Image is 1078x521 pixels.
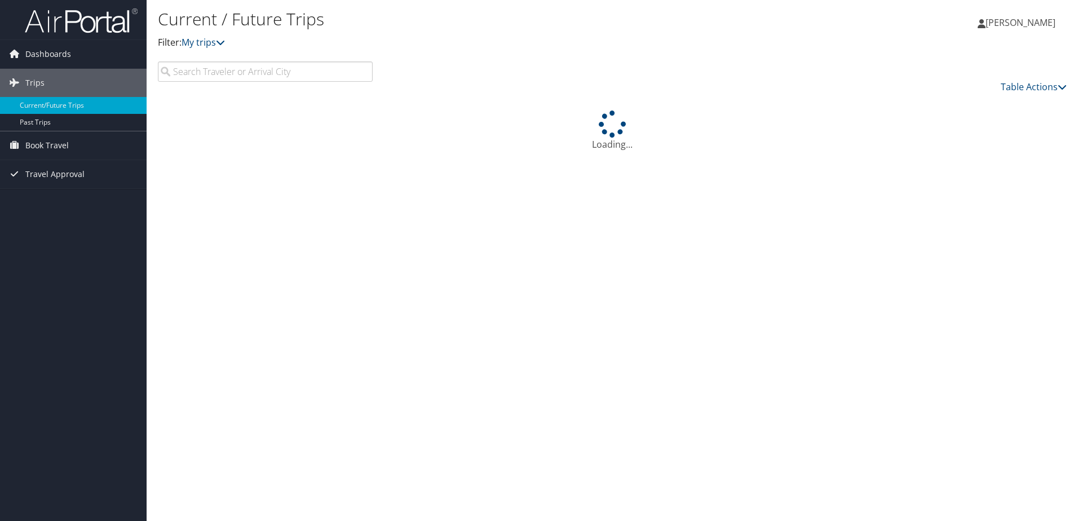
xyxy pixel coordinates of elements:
img: airportal-logo.png [25,7,138,34]
p: Filter: [158,36,764,50]
input: Search Traveler or Arrival City [158,61,373,82]
h1: Current / Future Trips [158,7,764,31]
span: Travel Approval [25,160,85,188]
span: [PERSON_NAME] [986,16,1055,29]
a: Table Actions [1001,81,1067,93]
span: Trips [25,69,45,97]
span: Book Travel [25,131,69,160]
a: [PERSON_NAME] [978,6,1067,39]
a: My trips [182,36,225,48]
span: Dashboards [25,40,71,68]
div: Loading... [158,111,1067,151]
